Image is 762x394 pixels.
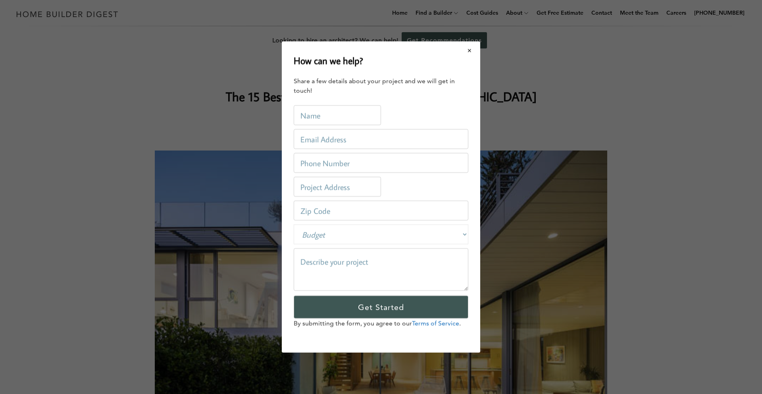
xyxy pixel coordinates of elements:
[294,53,363,68] h2: How can we help?
[294,129,468,149] input: Email Address
[459,42,480,59] button: Close modal
[294,201,468,220] input: Zip Code
[294,153,468,173] input: Phone Number
[294,76,468,95] div: Share a few details about your project and we will get in touch!
[294,177,381,197] input: Project Address
[294,105,381,125] input: Name
[294,319,468,328] p: By submitting the form, you agree to our .
[294,295,468,319] input: Get Started
[412,319,459,327] a: Terms of Service
[610,337,752,384] iframe: Drift Widget Chat Controller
